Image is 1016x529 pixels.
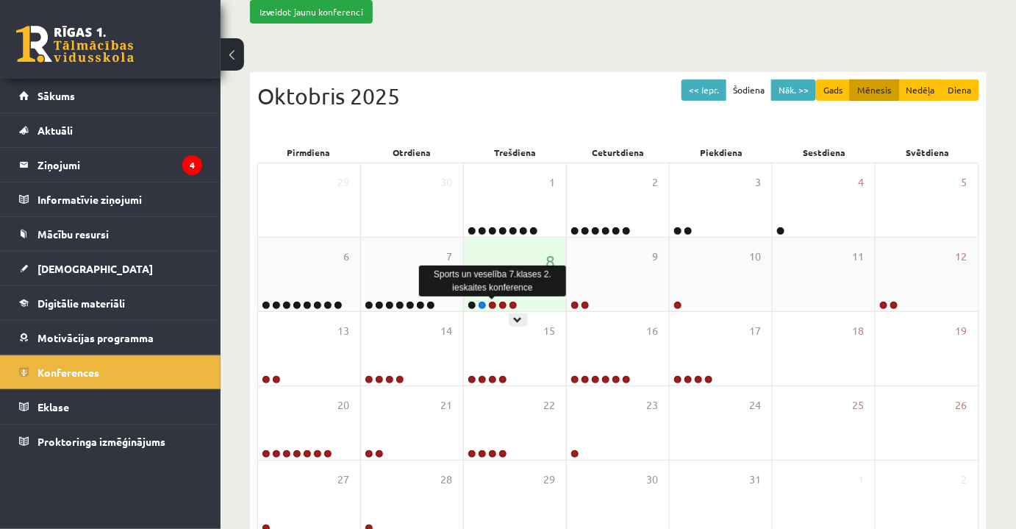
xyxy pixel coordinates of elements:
span: 2 [652,174,658,191]
span: 1 [858,472,864,488]
span: 3 [755,174,761,191]
span: 10 [749,249,761,265]
span: Motivācijas programma [37,331,154,344]
span: 12 [956,249,967,265]
div: Trešdiena [464,142,567,163]
div: Oktobris 2025 [257,79,979,113]
span: Konferences [37,366,99,379]
span: 7 [446,249,452,265]
button: Mēnesis [850,79,899,101]
span: 30 [440,174,452,191]
span: 19 [956,323,967,339]
span: 6 [343,249,349,265]
a: Motivācijas programma [19,321,202,355]
span: 8 [545,249,555,274]
i: 4 [182,155,202,175]
span: 28 [440,472,452,488]
span: 16 [646,323,658,339]
span: 26 [956,397,967,413]
span: 2 [962,472,967,488]
span: 31 [749,472,761,488]
button: Diena [941,79,979,101]
a: Sākums [19,79,202,113]
legend: Informatīvie ziņojumi [37,182,202,216]
a: Informatīvie ziņojumi [19,182,202,216]
button: Nedēļa [898,79,942,101]
span: 27 [337,472,349,488]
span: 18 [852,323,864,339]
div: Sestdiena [773,142,876,163]
span: 1 [549,174,555,191]
span: 23 [646,397,658,413]
span: 13 [337,323,349,339]
button: Šodiena [726,79,772,101]
span: [DEMOGRAPHIC_DATA] [37,262,153,275]
span: 29 [543,472,555,488]
div: Svētdiena [876,142,979,163]
a: Digitālie materiāli [19,286,202,320]
span: 24 [749,397,761,413]
span: 4 [858,174,864,191]
a: Konferences [19,355,202,389]
button: << Iepr. [681,79,726,101]
span: 30 [646,472,658,488]
span: 29 [337,174,349,191]
div: Sports un veselība 7.klases 2. ieskaites konference [419,266,566,297]
span: 22 [543,397,555,413]
a: [DEMOGRAPHIC_DATA] [19,252,202,285]
span: Sākums [37,89,75,102]
span: Mācību resursi [37,227,109,241]
button: Nāk. >> [771,79,816,101]
span: 14 [440,323,452,339]
a: Eklase [19,390,202,424]
span: 9 [652,249,658,265]
span: 15 [543,323,555,339]
a: Aktuāli [19,113,202,147]
a: Ziņojumi4 [19,148,202,182]
button: Gads [816,79,851,101]
span: 5 [962,174,967,191]
span: Proktoringa izmēģinājums [37,435,165,448]
span: 25 [852,397,864,413]
span: Aktuāli [37,124,73,137]
span: 20 [337,397,349,413]
span: Digitālie materiāli [37,297,125,310]
a: Proktoringa izmēģinājums [19,425,202,458]
span: Eklase [37,400,69,413]
div: Ceturtdiena [567,142,670,163]
span: 17 [749,323,761,339]
span: 11 [852,249,864,265]
span: 21 [440,397,452,413]
a: Rīgas 1. Tālmācības vidusskola [16,26,134,63]
a: Mācību resursi [19,217,202,251]
div: Pirmdiena [257,142,360,163]
div: Otrdiena [360,142,463,163]
div: Piekdiena [670,142,773,163]
legend: Ziņojumi [37,148,202,182]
